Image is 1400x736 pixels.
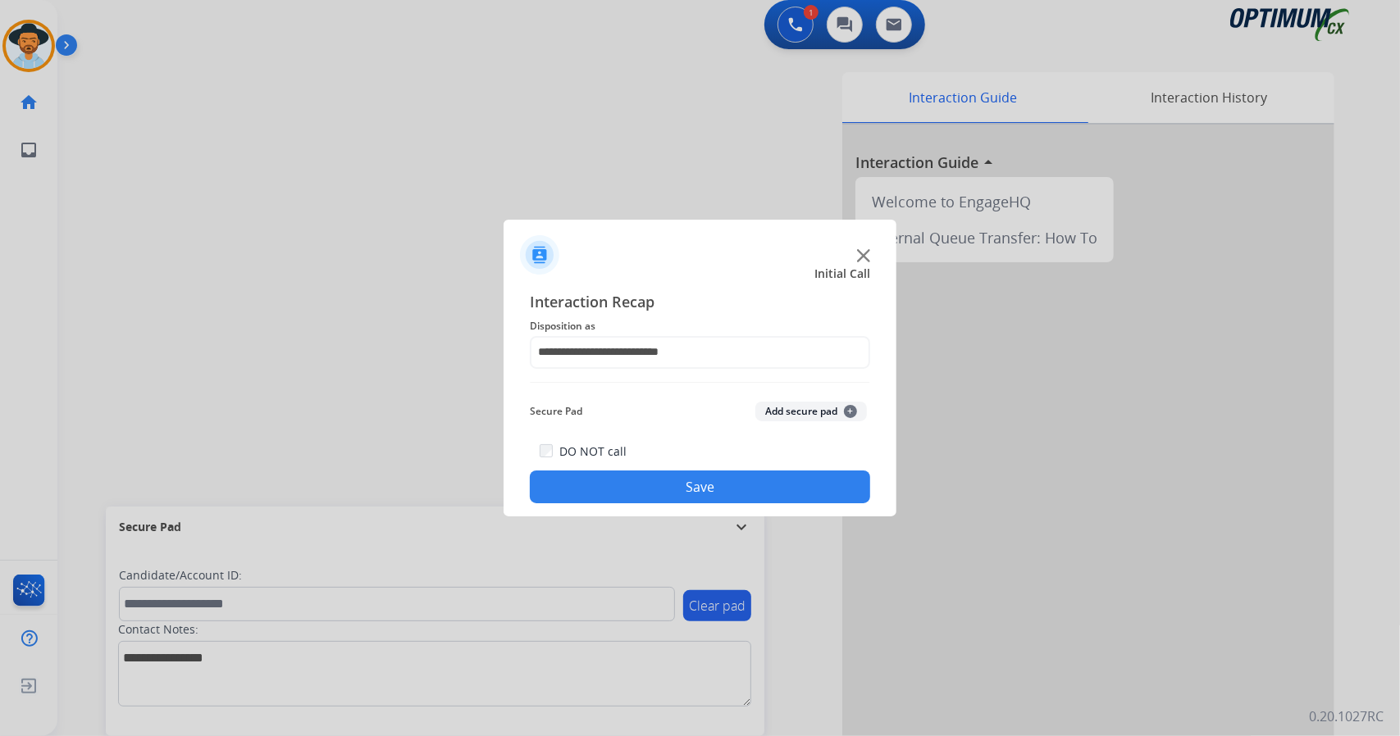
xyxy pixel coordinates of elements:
[1309,706,1384,726] p: 0.20.1027RC
[530,402,582,421] span: Secure Pad
[844,405,857,418] span: +
[559,443,627,460] label: DO NOT call
[530,316,870,336] span: Disposition as
[530,382,870,383] img: contact-recap-line.svg
[530,470,870,503] button: Save
[530,290,870,316] span: Interaction Recap
[520,235,559,275] img: contactIcon
[814,266,870,282] span: Initial Call
[755,402,867,421] button: Add secure pad+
